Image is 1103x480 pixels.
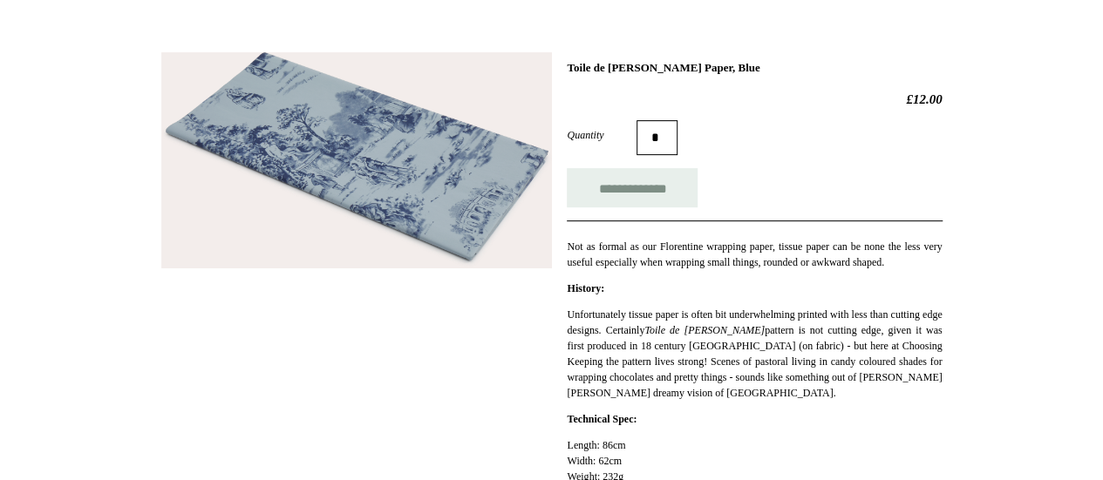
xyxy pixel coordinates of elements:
p: Unfortunately tissue paper is often bit underwhelming printed with less than cutting edge designs... [567,307,942,401]
strong: Technical Spec: [567,413,637,425]
label: Quantity [567,127,637,143]
img: Toile de Jouy Tissue Paper, Blue [161,52,552,269]
strong: History: [567,282,604,294]
h2: £12.00 [567,91,942,107]
p: Not as formal as our Florentine wrapping paper, tissue paper can be none the less very useful esp... [567,239,942,270]
em: Toile de [PERSON_NAME] [644,324,765,336]
h1: Toile de [PERSON_NAME] Paper, Blue [567,61,942,75]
